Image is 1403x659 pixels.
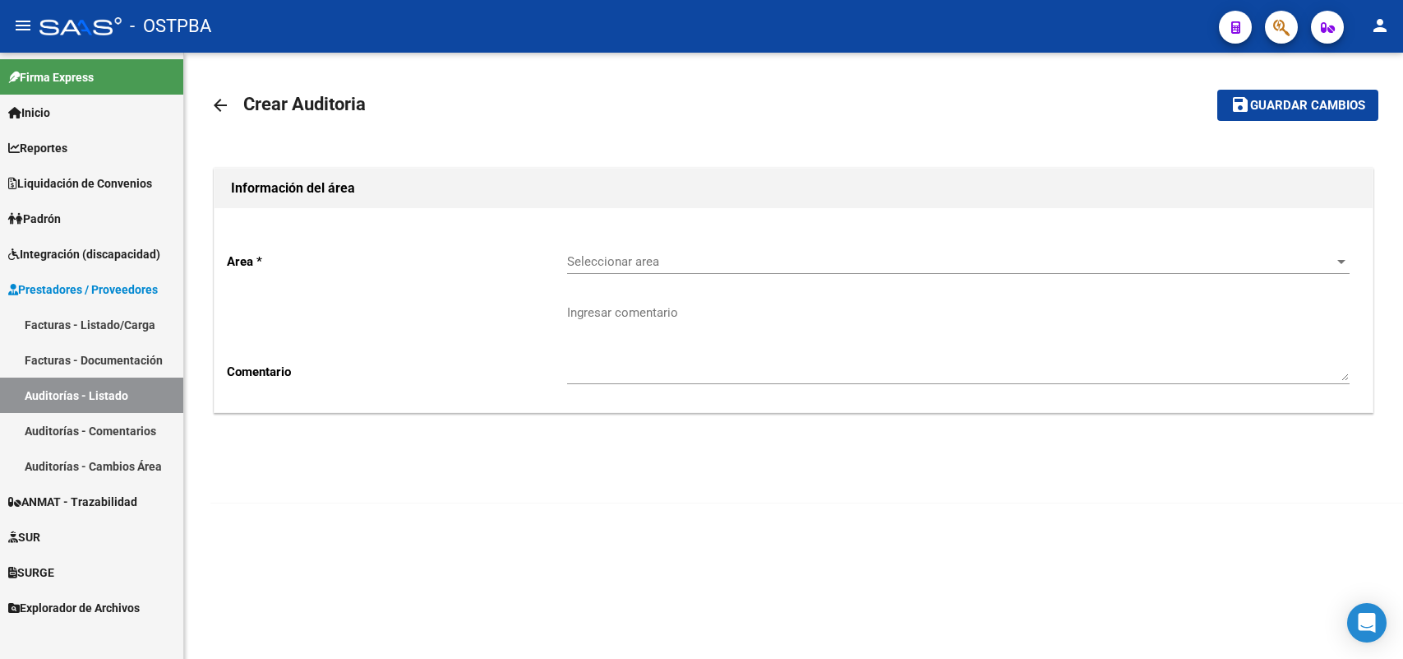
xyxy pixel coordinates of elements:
mat-icon: menu [13,16,33,35]
span: Crear Auditoria [243,94,366,114]
mat-icon: arrow_back [210,95,230,115]
p: Comentario [227,363,567,381]
button: Guardar cambios [1217,90,1378,120]
p: Area * [227,253,567,271]
span: Integración (discapacidad) [8,245,160,263]
span: Prestadores / Proveedores [8,281,158,299]
span: ANMAT - Trazabilidad [8,493,137,511]
span: Explorador de Archivos [8,599,140,617]
mat-icon: save [1230,95,1250,114]
span: - OSTPBA [130,8,211,44]
h1: Información del área [231,175,1356,202]
span: Liquidación de Convenios [8,174,152,193]
span: Reportes [8,139,67,157]
span: Inicio [8,104,50,122]
span: Seleccionar area [567,254,1335,269]
mat-icon: person [1370,16,1390,35]
span: Guardar cambios [1250,99,1365,114]
span: Firma Express [8,68,94,86]
span: SUR [8,528,40,546]
span: Padrón [8,210,61,228]
span: SURGE [8,564,54,582]
div: Open Intercom Messenger [1347,603,1387,643]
